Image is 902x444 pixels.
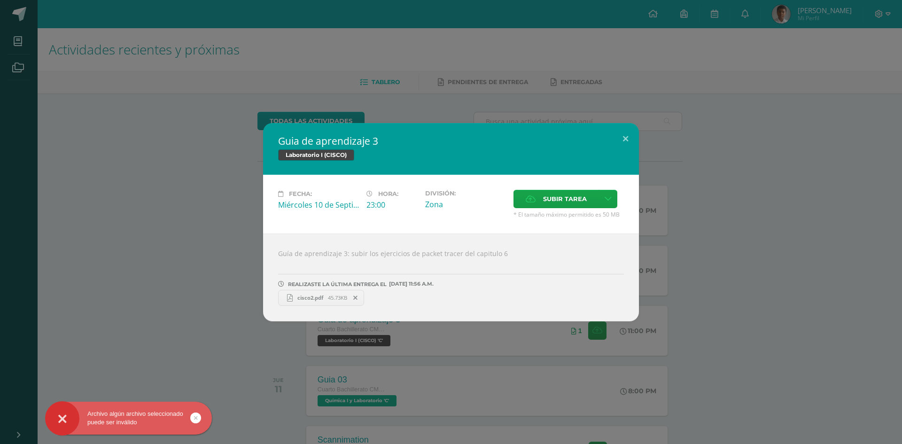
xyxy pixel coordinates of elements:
label: División: [425,190,506,197]
a: cisco2.pdf 45.73KB [278,290,364,306]
div: 23:00 [366,200,418,210]
span: REALIZASTE LA ÚLTIMA ENTREGA EL [288,281,387,288]
span: Hora: [378,190,398,197]
h2: Guia de aprendizaje 3 [278,134,624,148]
span: 45.73KB [328,294,347,301]
span: * El tamaño máximo permitido es 50 MB [513,210,624,218]
div: Archivo algún archivo seleccionado puede ser inválido [45,410,212,427]
span: cisco2.pdf [293,294,328,301]
span: Fecha: [289,190,312,197]
span: Subir tarea [543,190,587,208]
div: Miércoles 10 de Septiembre [278,200,359,210]
span: Laboratorio I (CISCO) [278,149,354,161]
span: Remover entrega [348,293,364,303]
button: Close (Esc) [612,123,639,155]
div: Guía de aprendizaje 3: subir los ejercicios de packet tracer del capitulo 6 [263,234,639,321]
div: Zona [425,199,506,210]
